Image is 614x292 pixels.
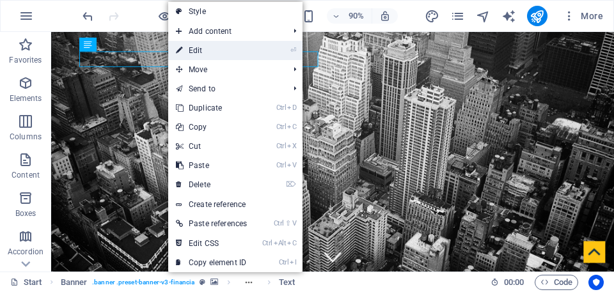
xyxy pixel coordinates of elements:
[279,258,289,266] i: Ctrl
[501,8,517,24] button: text_generator
[276,104,287,112] i: Ctrl
[168,195,303,214] a: Create reference
[588,275,604,290] button: Usercentrics
[10,93,42,104] p: Elements
[476,8,491,24] button: navigator
[10,132,42,142] p: Columns
[287,123,296,131] i: C
[513,277,515,287] span: :
[262,239,272,247] i: Ctrl
[491,275,524,290] h6: Session time
[15,208,36,219] p: Boxes
[168,175,255,194] a: ⌦Delete
[9,55,42,65] p: Favorites
[527,6,547,26] button: publish
[200,279,205,286] i: This element is a customizable preset
[276,142,287,150] i: Ctrl
[287,161,296,169] i: V
[530,9,544,24] i: Publish
[276,123,287,131] i: Ctrl
[290,46,296,54] i: ⏎
[279,275,295,290] span: Click to select. Double-click to edit
[210,279,218,286] i: This element contains a background
[379,10,391,22] i: On resize automatically adjust zoom level to fit chosen device.
[81,9,95,24] i: Undo: Change text (Ctrl+Z)
[168,253,255,272] a: CtrlICopy element ID
[168,118,255,137] a: CtrlCCopy
[563,10,603,22] span: More
[157,8,172,24] button: Click here to leave preview mode and continue editing
[504,275,524,290] span: 00 00
[276,161,287,169] i: Ctrl
[287,239,296,247] i: C
[168,22,283,41] span: Add content
[540,275,572,290] span: Code
[450,8,466,24] button: pages
[558,6,608,26] button: More
[425,8,440,24] button: design
[168,98,255,118] a: CtrlDDuplicate
[168,137,255,156] a: CtrlXCut
[168,234,255,253] a: CtrlAltCEdit CSS
[346,8,366,24] h6: 90%
[80,8,95,24] button: undo
[8,247,43,257] p: Accordion
[168,41,255,60] a: ⏎Edit
[10,275,42,290] a: Click to cancel selection. Double-click to open Pages
[168,79,283,98] a: Send to
[168,2,303,21] a: Style
[286,180,296,188] i: ⌦
[61,275,88,290] span: Click to select. Double-click to edit
[327,8,372,24] button: 90%
[290,258,296,266] i: I
[61,275,295,290] nav: breadcrumb
[92,275,194,290] span: . banner .preset-banner-v3-financia
[501,9,516,24] i: AI Writer
[12,170,40,180] p: Content
[285,219,291,227] i: ⇧
[535,275,578,290] button: Code
[450,9,465,24] i: Pages (Ctrl+Alt+S)
[292,219,296,227] i: V
[287,142,296,150] i: X
[274,219,284,227] i: Ctrl
[274,239,287,247] i: Alt
[476,9,491,24] i: Navigator
[168,60,283,79] span: Move
[425,9,439,24] i: Design (Ctrl+Alt+Y)
[287,104,296,112] i: D
[168,156,255,175] a: CtrlVPaste
[168,214,255,233] a: Ctrl⇧VPaste references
